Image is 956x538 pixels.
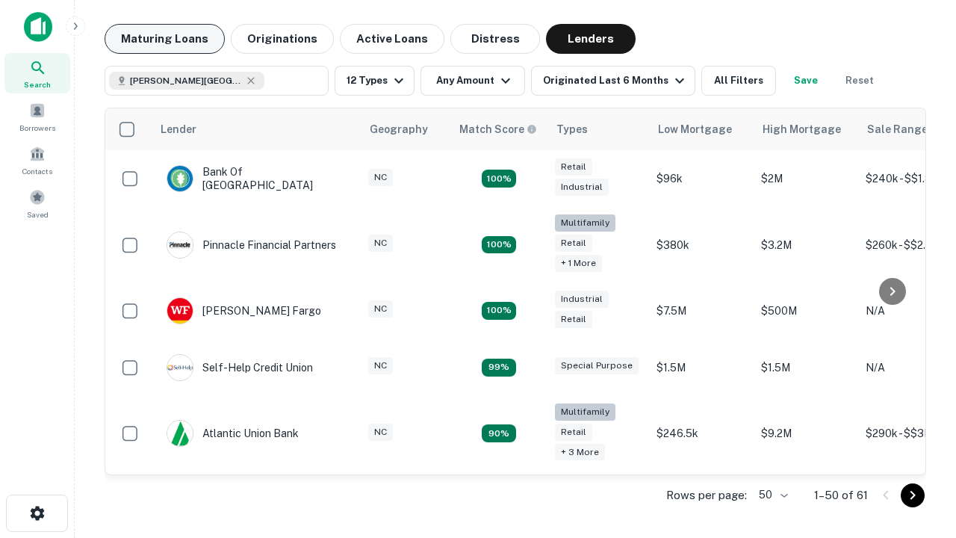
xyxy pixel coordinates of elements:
[649,339,754,396] td: $1.5M
[555,291,609,308] div: Industrial
[666,486,747,504] p: Rows per page:
[555,179,609,196] div: Industrial
[370,120,428,138] div: Geography
[546,24,636,54] button: Lenders
[658,120,732,138] div: Low Mortgage
[340,24,444,54] button: Active Loans
[22,165,52,177] span: Contacts
[555,444,605,461] div: + 3 more
[167,165,346,192] div: Bank Of [GEOGRAPHIC_DATA]
[649,150,754,207] td: $96k
[482,170,516,188] div: Matching Properties: 15, hasApolloMatch: undefined
[555,424,592,441] div: Retail
[547,108,649,150] th: Types
[27,208,49,220] span: Saved
[420,66,525,96] button: Any Amount
[763,120,841,138] div: High Mortgage
[649,108,754,150] th: Low Mortgage
[152,108,361,150] th: Lender
[555,311,592,328] div: Retail
[543,72,689,90] div: Originated Last 6 Months
[368,235,393,252] div: NC
[753,484,790,506] div: 50
[754,207,858,282] td: $3.2M
[361,108,450,150] th: Geography
[450,24,540,54] button: Distress
[814,486,868,504] p: 1–50 of 61
[901,483,925,507] button: Go to next page
[167,232,336,259] div: Pinnacle Financial Partners
[782,66,830,96] button: Save your search to get updates of matches that match your search criteria.
[555,214,615,232] div: Multifamily
[4,183,70,223] a: Saved
[754,396,858,471] td: $9.2M
[555,403,615,421] div: Multifamily
[4,96,70,137] a: Borrowers
[555,357,639,374] div: Special Purpose
[482,359,516,377] div: Matching Properties: 11, hasApolloMatch: undefined
[649,207,754,282] td: $380k
[556,120,588,138] div: Types
[24,78,51,90] span: Search
[167,421,193,446] img: picture
[4,53,70,93] a: Search
[836,66,884,96] button: Reset
[161,120,196,138] div: Lender
[231,24,334,54] button: Originations
[105,24,225,54] button: Maturing Loans
[754,108,858,150] th: High Mortgage
[335,66,415,96] button: 12 Types
[482,236,516,254] div: Matching Properties: 20, hasApolloMatch: undefined
[368,169,393,186] div: NC
[867,120,928,138] div: Sale Range
[555,235,592,252] div: Retail
[649,282,754,339] td: $7.5M
[555,158,592,176] div: Retail
[167,354,313,381] div: Self-help Credit Union
[130,74,242,87] span: [PERSON_NAME][GEOGRAPHIC_DATA], [GEOGRAPHIC_DATA]
[167,232,193,258] img: picture
[649,396,754,471] td: $246.5k
[459,121,537,137] div: Capitalize uses an advanced AI algorithm to match your search with the best lender. The match sco...
[24,12,52,42] img: capitalize-icon.png
[368,300,393,318] div: NC
[459,121,534,137] h6: Match Score
[368,357,393,374] div: NC
[754,339,858,396] td: $1.5M
[167,420,299,447] div: Atlantic Union Bank
[167,355,193,380] img: picture
[368,424,393,441] div: NC
[450,108,547,150] th: Capitalize uses an advanced AI algorithm to match your search with the best lender. The match sco...
[167,297,321,324] div: [PERSON_NAME] Fargo
[4,140,70,180] a: Contacts
[482,424,516,442] div: Matching Properties: 10, hasApolloMatch: undefined
[701,66,776,96] button: All Filters
[555,255,602,272] div: + 1 more
[167,298,193,324] img: picture
[167,166,193,191] img: picture
[881,418,956,490] iframe: Chat Widget
[19,122,55,134] span: Borrowers
[754,150,858,207] td: $2M
[754,282,858,339] td: $500M
[531,66,695,96] button: Originated Last 6 Months
[482,302,516,320] div: Matching Properties: 14, hasApolloMatch: undefined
